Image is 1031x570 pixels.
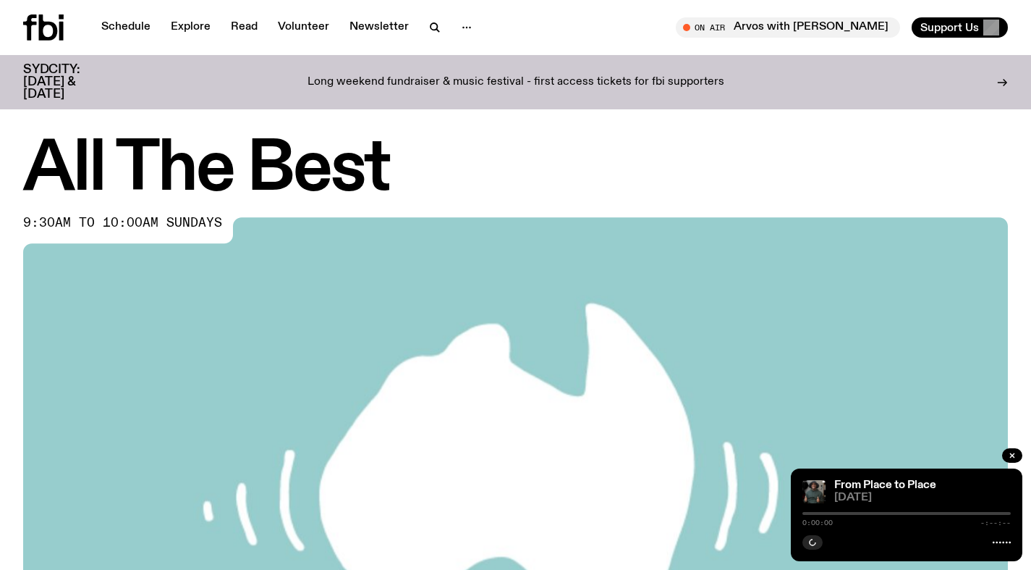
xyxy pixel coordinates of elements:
span: -:--:-- [980,519,1011,527]
a: Read [222,17,266,38]
button: On AirArvos with [PERSON_NAME] [676,17,900,38]
h1: All The Best [23,138,1008,203]
a: From Place to Place [834,479,936,491]
button: Support Us [912,17,1008,38]
img: Michael in a green hoody and a wide brim hat [802,480,826,503]
a: Newsletter [341,17,417,38]
span: [DATE] [834,493,1011,503]
span: 0:00:00 [802,519,833,527]
a: Schedule [93,17,159,38]
h3: SYDCITY: [DATE] & [DATE] [23,64,116,101]
span: 9:30am to 10:00am sundays [23,217,222,229]
span: Support Us [920,21,979,34]
a: Explore [162,17,219,38]
p: Long weekend fundraiser & music festival - first access tickets for fbi supporters [307,76,724,89]
a: Volunteer [269,17,338,38]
